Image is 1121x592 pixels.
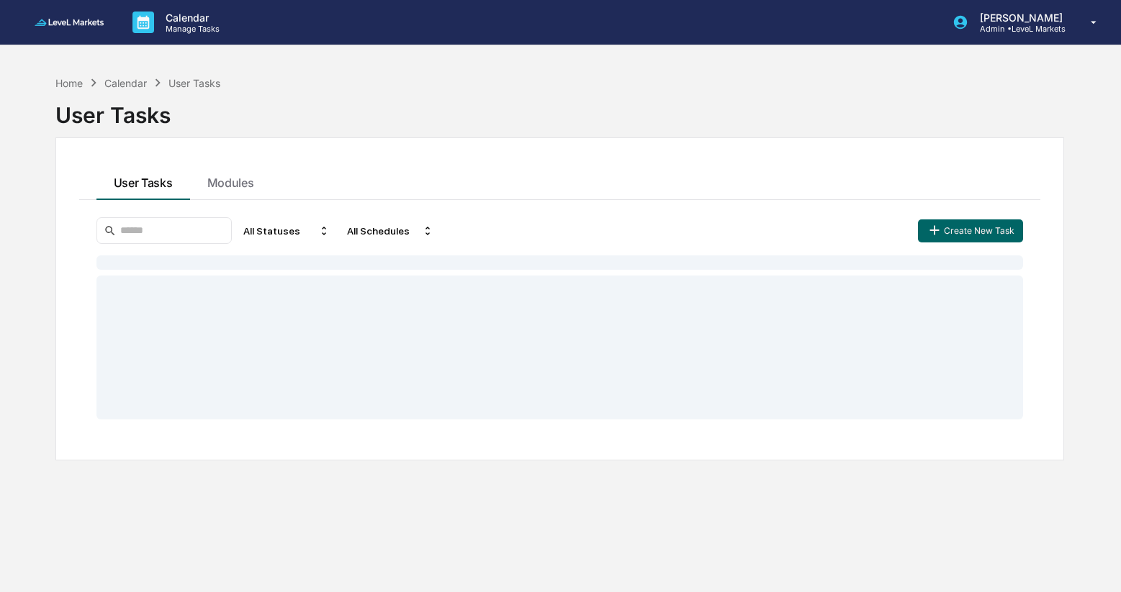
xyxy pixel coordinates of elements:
[154,12,227,24] p: Calendar
[238,219,336,242] div: All Statuses
[96,161,190,200] button: User Tasks
[341,219,439,242] div: All Schedules
[968,24,1070,34] p: Admin • LeveL Markets
[154,24,227,34] p: Manage Tasks
[104,77,147,89] div: Calendar
[55,77,83,89] div: Home
[168,77,220,89] div: User Tasks
[35,19,104,25] img: logo
[190,161,271,200] button: Modules
[55,91,1064,128] div: User Tasks
[968,12,1070,24] p: [PERSON_NAME]
[918,219,1023,242] button: Create New Task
